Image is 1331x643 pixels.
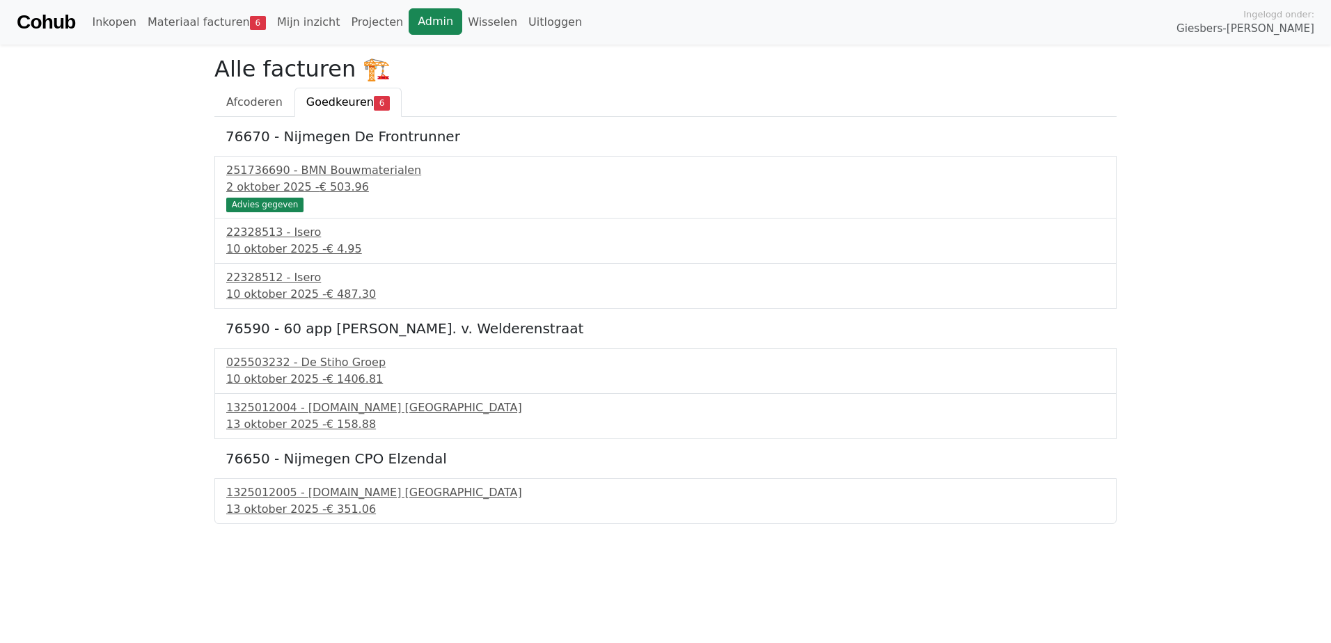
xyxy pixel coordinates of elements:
[409,8,462,35] a: Admin
[226,354,1105,388] a: 025503232 - De Stiho Groep10 oktober 2025 -€ 1406.81
[226,399,1105,416] div: 1325012004 - [DOMAIN_NAME] [GEOGRAPHIC_DATA]
[1176,21,1314,37] span: Giesbers-[PERSON_NAME]
[226,224,1105,257] a: 22328513 - Isero10 oktober 2025 -€ 4.95
[462,8,523,36] a: Wisselen
[226,95,283,109] span: Afcoderen
[226,371,1105,388] div: 10 oktober 2025 -
[326,372,383,386] span: € 1406.81
[226,286,1105,303] div: 10 oktober 2025 -
[226,484,1105,518] a: 1325012005 - [DOMAIN_NAME] [GEOGRAPHIC_DATA]13 oktober 2025 -€ 351.06
[1243,8,1314,21] span: Ingelogd onder:
[226,198,304,212] div: Advies gegeven
[226,241,1105,257] div: 10 oktober 2025 -
[226,484,1105,501] div: 1325012005 - [DOMAIN_NAME] [GEOGRAPHIC_DATA]
[326,502,376,516] span: € 351.06
[326,418,376,431] span: € 158.88
[226,416,1105,433] div: 13 oktober 2025 -
[226,501,1105,518] div: 13 oktober 2025 -
[250,16,266,30] span: 6
[523,8,588,36] a: Uitloggen
[226,162,1105,210] a: 251736690 - BMN Bouwmaterialen2 oktober 2025 -€ 503.96 Advies gegeven
[226,269,1105,286] div: 22328512 - Isero
[374,96,390,110] span: 6
[226,320,1105,337] h5: 76590 - 60 app [PERSON_NAME]. v. Welderenstraat
[142,8,271,36] a: Materiaal facturen6
[226,162,1105,179] div: 251736690 - BMN Bouwmaterialen
[214,88,294,117] a: Afcoderen
[226,354,1105,371] div: 025503232 - De Stiho Groep
[271,8,346,36] a: Mijn inzicht
[86,8,141,36] a: Inkopen
[306,95,374,109] span: Goedkeuren
[226,269,1105,303] a: 22328512 - Isero10 oktober 2025 -€ 487.30
[326,242,362,255] span: € 4.95
[226,179,1105,196] div: 2 oktober 2025 -
[226,128,1105,145] h5: 76670 - Nijmegen De Frontrunner
[226,450,1105,467] h5: 76650 - Nijmegen CPO Elzendal
[214,56,1117,82] h2: Alle facturen 🏗️
[17,6,75,39] a: Cohub
[294,88,402,117] a: Goedkeuren6
[226,399,1105,433] a: 1325012004 - [DOMAIN_NAME] [GEOGRAPHIC_DATA]13 oktober 2025 -€ 158.88
[326,287,376,301] span: € 487.30
[320,180,369,193] span: € 503.96
[226,224,1105,241] div: 22328513 - Isero
[345,8,409,36] a: Projecten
